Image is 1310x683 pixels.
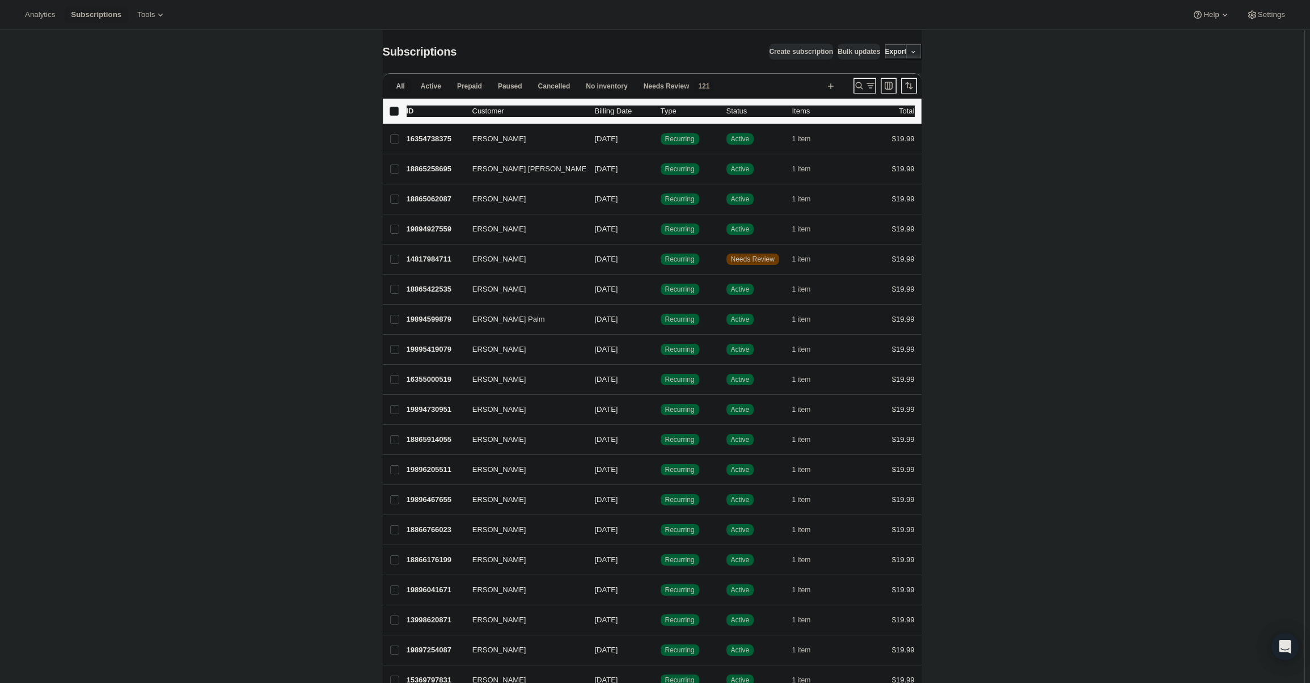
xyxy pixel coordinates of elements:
p: 19895419079 [407,344,463,355]
div: 18866176199[PERSON_NAME][DATE]SuccessRecurringSuccessActive1 item$19.99 [407,552,915,568]
span: 1 item [792,195,811,204]
button: 1 item [792,522,823,538]
span: All [396,82,405,91]
button: Customize table column order and visibility [881,78,897,94]
button: [PERSON_NAME] [466,250,579,268]
span: 1 item [792,285,811,294]
span: Needs Review [644,82,690,91]
span: Recurring [665,465,695,474]
span: Recurring [665,375,695,384]
span: Active [731,195,750,204]
div: 16354738375[PERSON_NAME][DATE]SuccessRecurringSuccessActive1 item$19.99 [407,131,915,147]
span: 1 item [792,375,811,384]
span: Subscriptions [71,10,121,19]
span: 1 item [792,465,811,474]
button: 1 item [792,492,823,508]
span: [DATE] [595,495,618,504]
p: Customer [472,106,586,117]
div: 14817984711[PERSON_NAME][DATE]SuccessRecurringWarningNeeds Review1 item$19.99 [407,251,915,267]
span: [DATE] [595,375,618,383]
p: 19894599879 [407,314,463,325]
button: Export [885,44,906,60]
span: [PERSON_NAME] [466,344,526,355]
button: [PERSON_NAME] [466,400,579,419]
span: $19.99 [892,555,915,564]
button: [PERSON_NAME] [466,491,579,509]
span: Prepaid [457,82,482,91]
div: IDCustomerBilling DateTypeStatusItemsTotal [407,106,915,117]
p: 18865062087 [407,193,463,205]
span: $19.99 [892,165,915,173]
p: Total [899,106,914,117]
span: [PERSON_NAME] [466,133,526,145]
span: [PERSON_NAME] [466,434,526,445]
p: 18866766023 [407,524,463,536]
span: $19.99 [892,195,915,203]
div: 18865062087[PERSON_NAME][DATE]SuccessRecurringSuccessActive1 item$19.99 [407,191,915,207]
span: Needs Review [731,255,775,264]
span: [DATE] [595,525,618,534]
button: [PERSON_NAME] [PERSON_NAME] [466,160,579,178]
button: [PERSON_NAME] [466,190,579,208]
button: 1 item [792,462,823,478]
span: 1 item [792,615,811,625]
span: [DATE] [595,435,618,444]
p: 18865258695 [407,163,463,175]
span: Recurring [665,345,695,354]
span: $19.99 [892,315,915,323]
button: 1 item [792,311,823,327]
div: 19894927559[PERSON_NAME][DATE]SuccessRecurringSuccessActive1 item$19.99 [407,221,915,237]
span: $19.99 [892,285,915,293]
button: Help [1185,7,1237,23]
span: [PERSON_NAME] [466,644,526,656]
button: [PERSON_NAME] [466,611,579,629]
span: Bulk updates [838,47,880,56]
span: 1 item [792,225,811,234]
span: [DATE] [595,134,618,143]
span: Active [421,82,441,91]
button: [PERSON_NAME] [466,431,579,449]
span: [DATE] [595,555,618,564]
button: Subscriptions [64,7,128,23]
span: Settings [1258,10,1285,19]
span: [DATE] [595,195,618,203]
p: 13998620871 [407,614,463,626]
span: 1 item [792,165,811,174]
p: 18866176199 [407,554,463,566]
span: Recurring [665,405,695,414]
span: Active [731,615,750,625]
span: [DATE] [595,285,618,293]
span: $19.99 [892,405,915,414]
button: [PERSON_NAME] [466,551,579,569]
span: $19.99 [892,465,915,474]
p: ID [407,106,463,117]
span: 121 [698,82,709,91]
span: Recurring [665,555,695,564]
p: 19894730951 [407,404,463,415]
div: Items [792,106,849,117]
span: 1 item [792,134,811,144]
span: $19.99 [892,646,915,654]
span: Recurring [665,495,695,504]
button: [PERSON_NAME] [466,641,579,659]
span: $19.99 [892,435,915,444]
span: Subscriptions [383,45,457,58]
span: [PERSON_NAME] [466,614,526,626]
button: Settings [1240,7,1292,23]
div: 18865258695[PERSON_NAME] [PERSON_NAME][DATE]SuccessRecurringSuccessActive1 item$19.99 [407,161,915,177]
button: [PERSON_NAME] [466,280,579,298]
p: 19896467655 [407,494,463,505]
p: Billing Date [595,106,652,117]
button: Sort the results [901,78,917,94]
button: [PERSON_NAME] [466,521,579,539]
span: Active [731,555,750,564]
span: [PERSON_NAME] [466,224,526,235]
span: Active [731,165,750,174]
div: Type [661,106,717,117]
span: [PERSON_NAME] [466,554,526,566]
span: Recurring [665,615,695,625]
div: Open Intercom Messenger [1271,633,1299,660]
div: 18865422535[PERSON_NAME][DATE]SuccessRecurringSuccessActive1 item$19.99 [407,281,915,297]
span: Export [885,47,906,56]
span: Paused [498,82,522,91]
